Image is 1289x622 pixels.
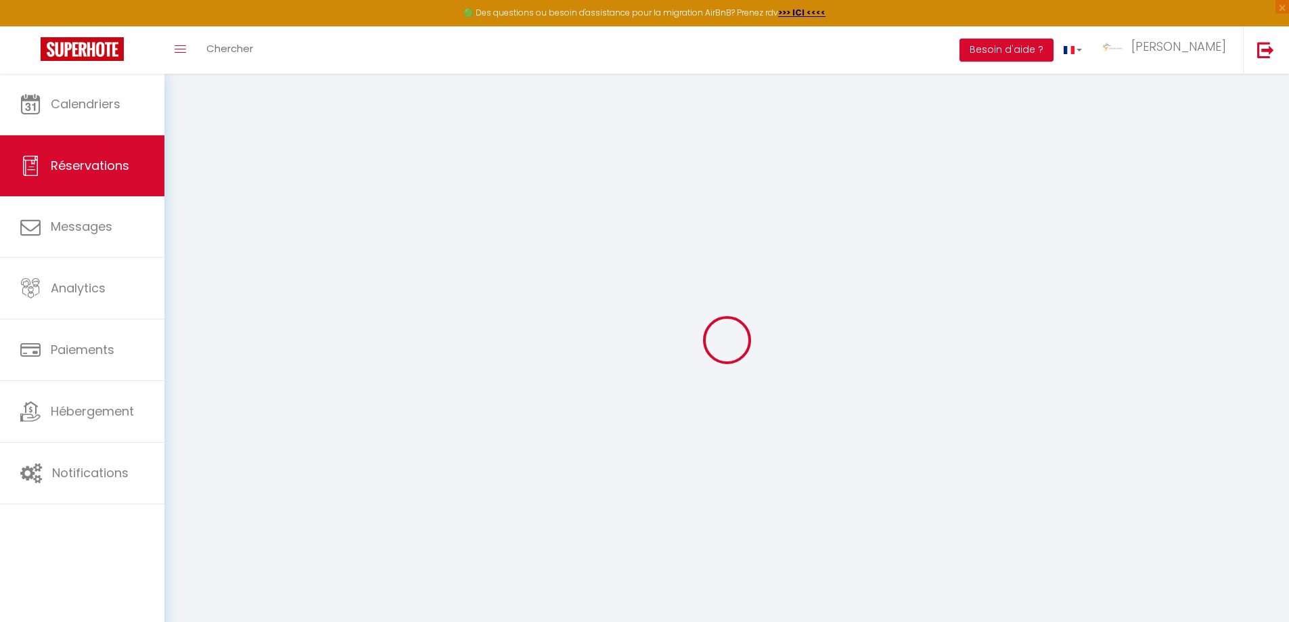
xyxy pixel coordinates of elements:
span: Calendriers [51,95,120,112]
span: Hébergement [51,403,134,420]
span: Paiements [51,341,114,358]
img: ... [1102,41,1123,52]
img: Super Booking [41,37,124,61]
span: Notifications [52,464,129,481]
img: logout [1257,41,1274,58]
span: Analytics [51,280,106,296]
span: Chercher [206,41,253,55]
span: [PERSON_NAME] [1131,38,1226,55]
span: Réservations [51,157,129,174]
span: Messages [51,218,112,235]
a: ... [PERSON_NAME] [1092,26,1243,74]
button: Besoin d'aide ? [959,39,1054,62]
a: >>> ICI <<<< [778,7,826,18]
a: Chercher [196,26,263,74]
